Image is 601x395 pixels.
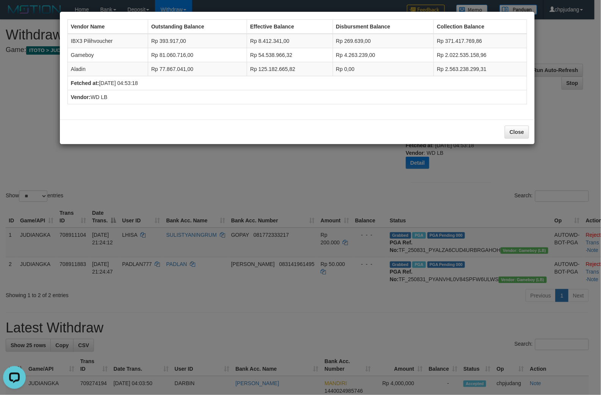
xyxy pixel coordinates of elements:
th: Disbursment Balance [333,20,434,34]
td: Rp 81.060.716,00 [148,48,247,62]
button: Close [505,126,529,138]
td: Rp 393.917,00 [148,34,247,48]
th: Vendor Name [67,20,148,34]
td: WD LB [67,90,527,104]
td: Rp 2.022.535.158,96 [434,48,527,62]
td: IBX3 Pilihvoucher [67,34,148,48]
td: Rp 125.182.665,82 [247,62,333,76]
b: Fetched at: [71,80,99,86]
td: Rp 8.412.341,00 [247,34,333,48]
td: Rp 2.563.238.299,31 [434,62,527,76]
td: Aladin [67,62,148,76]
td: Rp 0,00 [333,62,434,76]
td: Gameboy [67,48,148,62]
td: Rp 371.417.769,86 [434,34,527,48]
th: Outstanding Balance [148,20,247,34]
td: Rp 4.263.239,00 [333,48,434,62]
td: Rp 54.538.966,32 [247,48,333,62]
td: Rp 269.639,00 [333,34,434,48]
td: [DATE] 04:53:18 [67,76,527,90]
button: Open LiveChat chat widget [3,3,26,26]
th: Effective Balance [247,20,333,34]
b: Vendor: [71,94,91,100]
td: Rp 77.867.041,00 [148,62,247,76]
th: Collection Balance [434,20,527,34]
